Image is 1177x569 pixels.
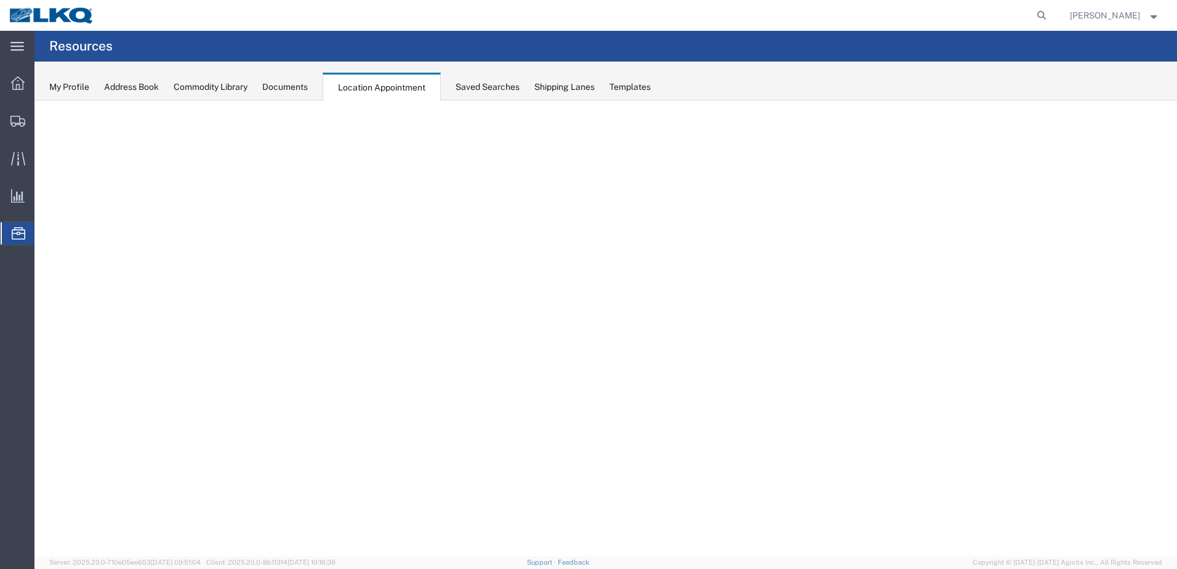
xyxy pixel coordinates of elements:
div: Commodity Library [174,81,247,94]
iframe: FS Legacy Container [34,100,1177,556]
h4: Resources [49,31,113,62]
span: Ryan Gledhill [1070,9,1140,22]
div: Saved Searches [456,81,520,94]
span: Server: 2025.20.0-710e05ee653 [49,559,201,566]
span: [DATE] 09:51:04 [151,559,201,566]
span: [DATE] 10:16:38 [287,559,335,566]
a: Support [527,559,558,566]
div: Address Book [104,81,159,94]
div: Shipping Lanes [534,81,595,94]
span: Copyright © [DATE]-[DATE] Agistix Inc., All Rights Reserved [973,557,1162,568]
button: [PERSON_NAME] [1069,8,1160,23]
div: Location Appointment [323,73,441,101]
a: Feedback [558,559,589,566]
span: Client: 2025.20.0-8b113f4 [206,559,335,566]
img: logo [9,6,95,25]
div: My Profile [49,81,89,94]
div: Templates [609,81,651,94]
div: Documents [262,81,308,94]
